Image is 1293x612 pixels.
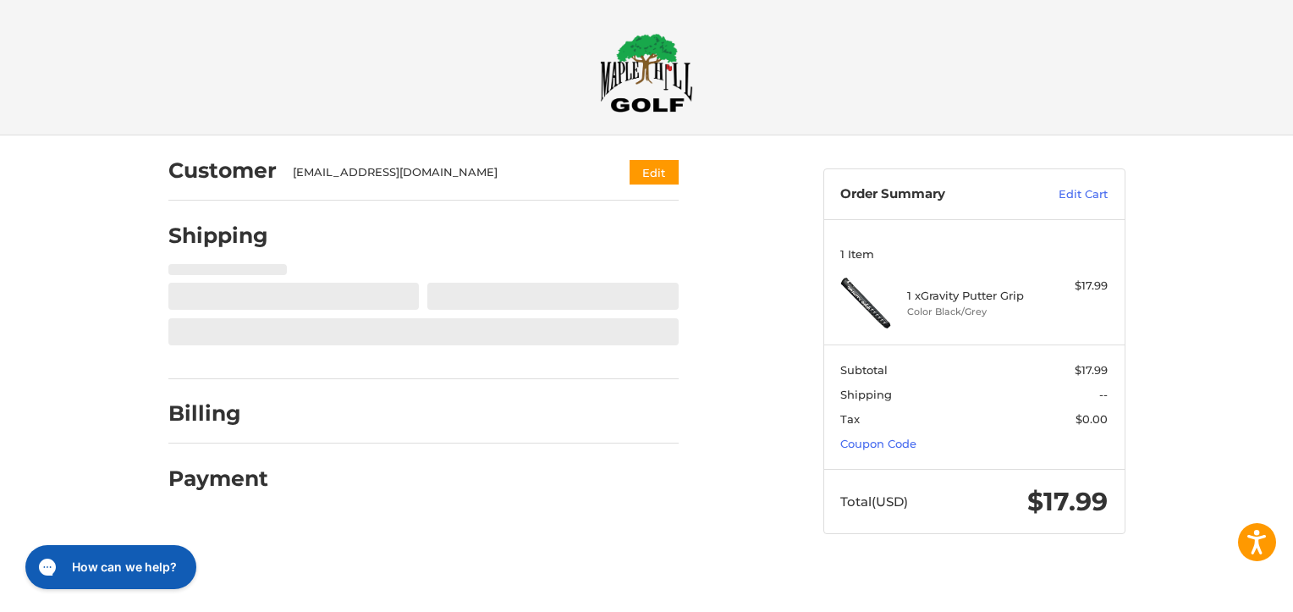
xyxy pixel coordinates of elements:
a: Coupon Code [840,437,916,450]
h2: Customer [168,157,277,184]
h2: Billing [168,400,267,427]
span: $17.99 [1075,363,1108,377]
span: Total (USD) [840,493,908,510]
span: Subtotal [840,363,888,377]
span: Tax [840,412,860,426]
span: $0.00 [1076,412,1108,426]
li: Color Black/Grey [907,305,1037,319]
h3: 1 Item [840,247,1108,261]
img: Maple Hill Golf [600,33,693,113]
h4: 1 x Gravity Putter Grip [907,289,1037,302]
div: [EMAIL_ADDRESS][DOMAIN_NAME] [293,164,597,181]
span: $17.99 [1027,486,1108,517]
iframe: Gorgias live chat messenger [17,539,201,595]
span: -- [1099,388,1108,401]
div: $17.99 [1041,278,1108,295]
h2: Payment [168,466,268,492]
a: Edit Cart [1022,186,1108,203]
span: Shipping [840,388,892,401]
h2: Shipping [168,223,268,249]
button: Edit [630,160,679,185]
h3: Order Summary [840,186,1022,203]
